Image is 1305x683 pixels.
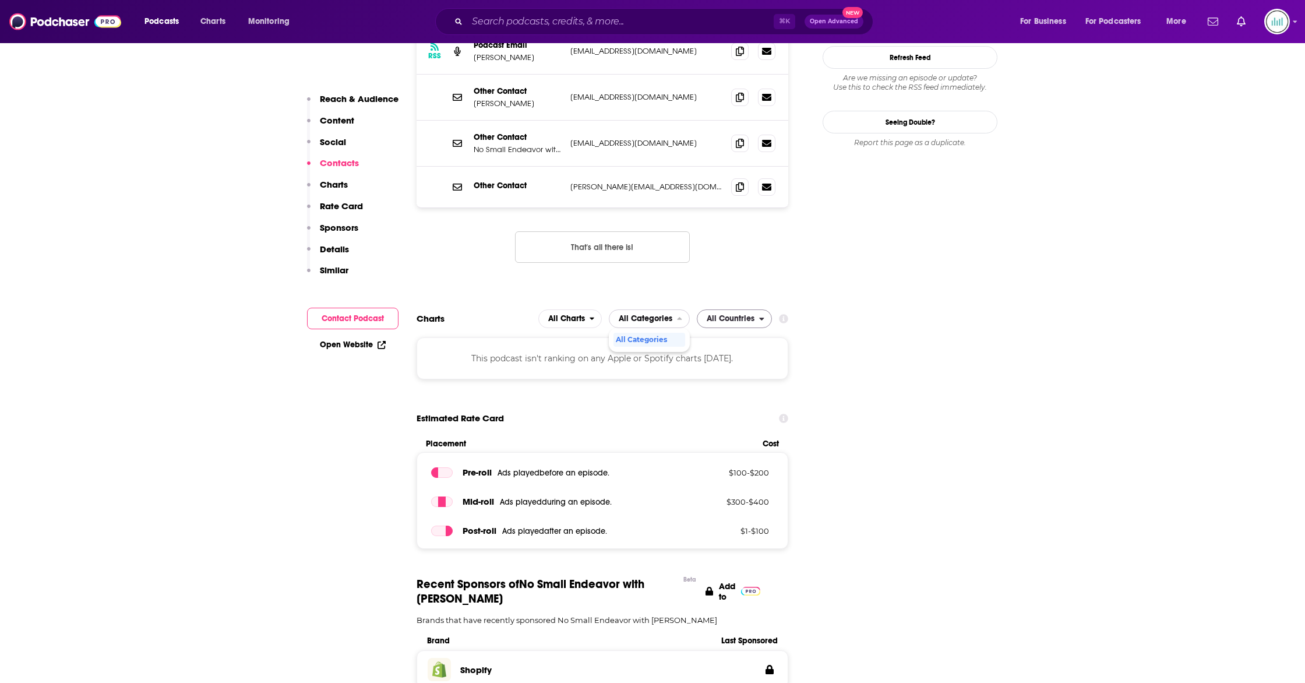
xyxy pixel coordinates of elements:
[446,8,884,35] div: Search podcasts, credits, & more...
[320,265,348,276] p: Similar
[307,308,398,329] button: Contact Podcast
[1264,9,1290,34] span: Logged in as podglomerate
[474,132,561,142] p: Other Contact
[570,182,722,192] p: [PERSON_NAME][EMAIL_ADDRESS][DOMAIN_NAME]
[307,115,354,136] button: Content
[467,12,774,31] input: Search podcasts, credits, & more...
[460,664,492,675] h3: Shopify
[320,179,348,190] p: Charts
[248,13,290,30] span: Monitoring
[498,468,609,478] span: Ads played before an episode .
[417,313,445,324] h2: Charts
[307,179,348,200] button: Charts
[502,526,607,536] span: Ads played after an episode .
[474,181,561,191] p: Other Contact
[697,309,772,328] h2: Countries
[428,51,441,61] h3: RSS
[320,244,349,255] p: Details
[538,309,602,328] h2: Platforms
[417,337,788,379] div: This podcast isn't ranking on any Apple or Spotify charts [DATE].
[463,467,492,478] span: Pre -roll
[474,86,561,96] p: Other Contact
[307,200,363,222] button: Rate Card
[474,52,561,62] p: [PERSON_NAME]
[702,636,778,646] span: Last Sponsored
[1020,13,1066,30] span: For Business
[1264,9,1290,34] button: Show profile menu
[693,497,769,506] p: $ 300 - $ 400
[463,496,494,507] span: Mid -roll
[144,13,179,30] span: Podcasts
[428,658,451,681] img: Shopify logo
[417,407,504,429] span: Estimated Rate Card
[320,200,363,212] p: Rate Card
[741,587,760,596] img: Pro Logo
[307,244,349,265] button: Details
[474,40,561,50] p: Podcast Email
[810,19,858,24] span: Open Advanced
[193,12,232,31] a: Charts
[693,468,769,477] p: $ 100 - $ 200
[719,581,735,602] p: Add to
[417,615,788,625] p: Brands that have recently sponsored No Small Endeavor with [PERSON_NAME]
[320,93,398,104] p: Reach & Audience
[9,10,121,33] img: Podchaser - Follow, Share and Rate Podcasts
[707,315,754,323] span: All Countries
[616,336,682,343] span: All Categories
[320,115,354,126] p: Content
[697,309,772,328] button: open menu
[548,315,585,323] span: All Charts
[1078,12,1158,31] button: open menu
[1158,12,1201,31] button: open menu
[613,333,685,347] div: All Categories
[683,576,696,583] div: Beta
[774,14,795,29] span: ⌘ K
[320,340,386,350] a: Open Website
[693,526,769,536] p: $ 1 - $ 100
[570,46,722,56] p: [EMAIL_ADDRESS][DOMAIN_NAME]
[307,222,358,244] button: Sponsors
[570,92,722,102] p: [EMAIL_ADDRESS][DOMAIN_NAME]
[570,138,722,148] p: [EMAIL_ADDRESS][DOMAIN_NAME]
[427,636,702,646] span: Brand
[426,439,753,449] span: Placement
[320,157,359,168] p: Contacts
[307,157,359,179] button: Contacts
[307,136,346,158] button: Social
[805,15,863,29] button: Open AdvancedNew
[1166,13,1186,30] span: More
[1264,9,1290,34] img: User Profile
[1012,12,1081,31] button: open menu
[417,577,678,606] span: Recent Sponsors of No Small Endeavor with [PERSON_NAME]
[842,7,863,18] span: New
[240,12,305,31] button: open menu
[500,497,612,507] span: Ads played during an episode .
[763,439,779,449] span: Cost
[538,309,602,328] button: open menu
[474,145,561,154] p: No Small Endeavor with [PERSON_NAME]
[515,231,690,263] button: Nothing here.
[1232,12,1250,31] a: Show notifications dropdown
[706,577,760,606] a: Add to
[609,309,690,328] button: close menu
[823,46,997,69] button: Refresh Feed
[200,13,225,30] span: Charts
[609,309,690,328] h2: Categories
[823,111,997,133] a: Seeing Double?
[320,136,346,147] p: Social
[1203,12,1223,31] a: Show notifications dropdown
[307,93,398,115] button: Reach & Audience
[463,525,496,536] span: Post -roll
[136,12,194,31] button: open menu
[619,315,672,323] span: All Categories
[823,73,997,92] div: Are we missing an episode or update? Use this to check the RSS feed immediately.
[1085,13,1141,30] span: For Podcasters
[320,222,358,233] p: Sponsors
[474,98,561,108] p: [PERSON_NAME]
[823,138,997,147] div: Report this page as a duplicate.
[307,265,348,286] button: Similar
